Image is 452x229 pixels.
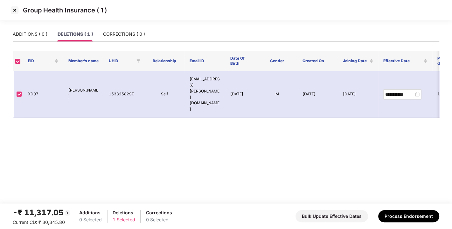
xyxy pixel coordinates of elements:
span: Effective Date [383,58,422,63]
td: M [257,71,297,118]
span: filter [135,57,142,65]
span: Joining Date [343,58,368,63]
div: ADDITIONS ( 0 ) [13,31,47,38]
div: 0 Selected [146,216,172,223]
td: [DATE] [225,71,257,118]
span: UHID [109,58,134,63]
div: Additions [79,209,102,216]
div: DELETIONS ( 1 ) [58,31,93,38]
th: Effective Date [378,51,432,71]
p: [PERSON_NAME] [68,87,99,100]
p: Group Health Insurance ( 1 ) [23,6,107,14]
div: Deletions [113,209,135,216]
td: [DATE] [338,71,378,118]
th: Joining Date [338,51,378,71]
th: Created On [297,51,337,71]
span: filter [136,59,140,63]
div: Corrections [146,209,172,216]
td: 15382582SE [104,71,144,118]
div: CORRECTIONS ( 0 ) [103,31,145,38]
th: Email ID [184,51,225,71]
td: [DATE] [297,71,337,118]
th: Gender [257,51,297,71]
span: EID [28,58,53,63]
th: Member’s name [63,51,104,71]
img: svg+xml;base64,PHN2ZyBpZD0iQmFjay0yMHgyMCIgeG1sbnM9Imh0dHA6Ly93d3cudzMub3JnLzIwMDAvc3ZnIiB3aWR0aD... [64,209,71,217]
td: Self [144,71,184,118]
td: [EMAIL_ADDRESS][PERSON_NAME][DOMAIN_NAME] [184,71,225,118]
img: svg+xml;base64,PHN2ZyBpZD0iQ3Jvc3MtMzJ4MzIiIHhtbG5zPSJodHRwOi8vd3d3LnczLm9yZy8yMDAwL3N2ZyIgd2lkdG... [10,5,20,15]
span: Current CD: ₹ 30,345.80 [13,219,65,225]
div: 0 Selected [79,216,102,223]
td: XD07 [23,71,63,118]
div: 1 Selected [113,216,135,223]
th: EID [23,51,63,71]
button: Process Endorsement [378,210,439,222]
th: Date Of Birth [225,51,257,71]
th: Relationship [144,51,184,71]
button: Bulk Update Effective Dates [296,210,368,222]
div: -₹ 11,317.05 [13,207,71,219]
